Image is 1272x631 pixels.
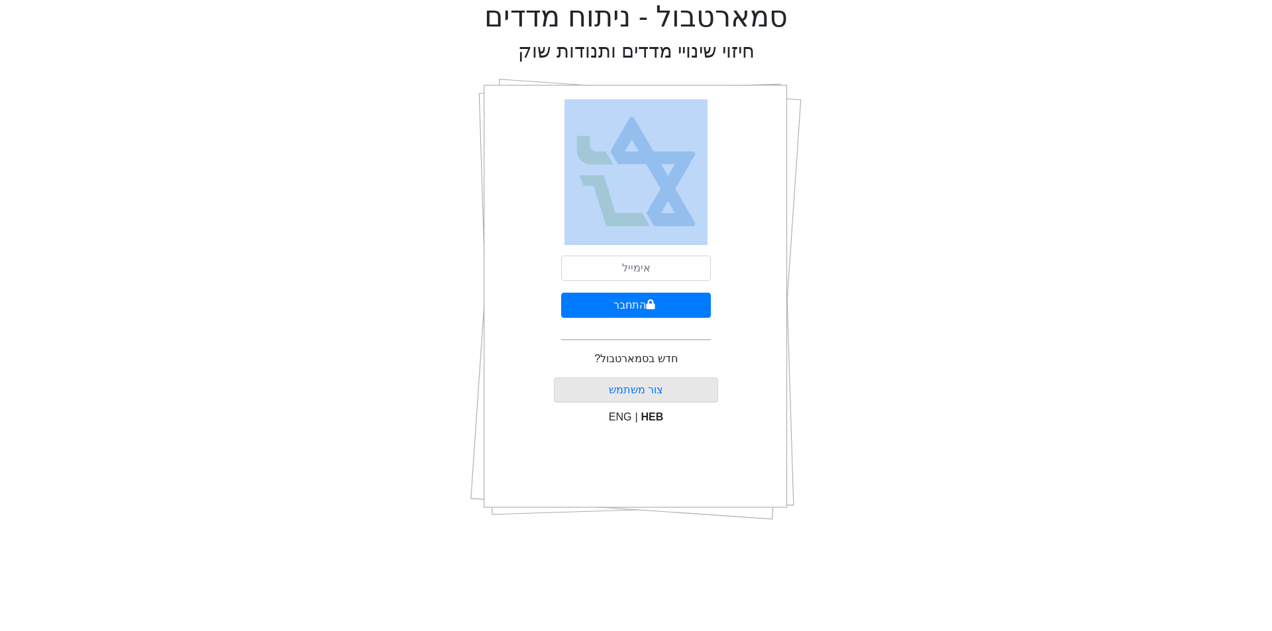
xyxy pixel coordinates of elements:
button: התחבר [561,293,711,318]
span: | [635,411,637,422]
span: HEB [641,411,664,422]
span: ENG [609,411,632,422]
p: חדש בסמארטבול? [594,351,677,367]
input: אימייל [561,256,711,281]
h2: חיזוי שינויי מדדים ותנודות שוק [518,40,755,63]
button: צור משתמש [554,377,719,403]
a: צור משתמש [609,384,663,395]
img: Smart Bull [564,99,708,245]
